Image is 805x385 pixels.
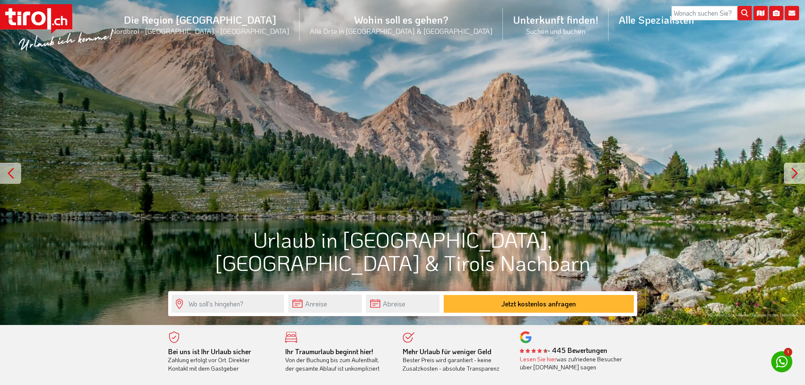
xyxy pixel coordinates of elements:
small: Alle Orte in [GEOGRAPHIC_DATA] & [GEOGRAPHIC_DATA] [310,26,493,35]
div: Bester Preis wird garantiert - keine Zusatzkosten - absolute Transparenz [403,347,508,373]
input: Abreise [366,295,439,313]
i: Fotogalerie [769,6,783,20]
span: 1 [784,348,792,356]
b: - 445 Bewertungen [520,346,607,355]
div: Zahlung erfolgt vor Ort. Direkter Kontakt mit dem Gastgeber [168,347,273,373]
input: Wo soll's hingehen? [172,295,284,313]
input: Anreise [288,295,362,313]
a: 1 [771,351,792,372]
div: Von der Buchung bis zum Aufenthalt, der gesamte Ablauf ist unkompliziert [285,347,390,373]
a: Wohin soll es gehen?Alle Orte in [GEOGRAPHIC_DATA] & [GEOGRAPHIC_DATA] [300,4,503,45]
i: Kontakt [785,6,799,20]
b: Bei uns ist Ihr Urlaub sicher [168,347,251,356]
a: Alle Spezialisten [609,4,704,35]
a: Die Region [GEOGRAPHIC_DATA]Nordtirol - [GEOGRAPHIC_DATA] - [GEOGRAPHIC_DATA] [101,4,300,45]
a: Lesen Sie hier [520,355,557,363]
a: Unterkunft finden!Suchen und buchen [503,4,609,45]
input: Wonach suchen Sie? [671,6,752,20]
b: Ihr Traumurlaub beginnt hier! [285,347,373,356]
i: Karte öffnen [753,6,768,20]
small: Nordtirol - [GEOGRAPHIC_DATA] - [GEOGRAPHIC_DATA] [111,26,289,35]
small: Suchen und buchen [513,26,598,35]
button: Jetzt kostenlos anfragen [444,295,634,313]
b: Mehr Urlaub für weniger Geld [403,347,491,356]
div: was zufriedene Besucher über [DOMAIN_NAME] sagen [520,355,625,371]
